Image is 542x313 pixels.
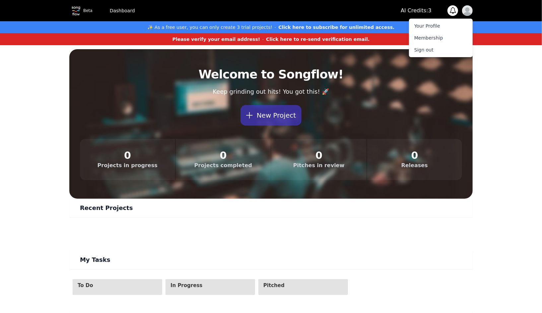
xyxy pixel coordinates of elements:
[80,256,462,264] h1: My Tasks
[147,25,272,30] strong: ✨ As a free user, you can only create 3 trial projects!
[378,150,452,161] dd: 0
[186,161,260,169] dt: Projects completed
[186,150,260,161] dd: 0
[378,161,452,169] dt: Releases
[263,282,319,288] span: Pitched
[278,25,394,30] strong: Click here to subscribe for unlimited access.
[401,7,432,15] p: AI Credits: 3
[172,37,260,42] strong: Please verify your email address!
[91,161,165,169] dt: Projects in progress
[80,68,462,81] h2: Welcome to Songflow!
[83,8,93,13] p: Beta
[147,23,394,31] button: ✨ As a free user, you can only create 3 trial projects!Click here to subscribe for unlimited access.
[80,204,462,212] h1: Recent Projects
[240,105,302,126] button: New Project
[170,282,226,288] span: In Progress
[91,150,165,161] dd: 0
[409,32,473,44] a: Membership
[409,20,473,32] a: Your Profile
[172,35,370,43] button: Please verify your email address!Click here to re-send verification email.
[282,150,356,161] dd: 0
[409,44,473,56] a: Sign out
[282,161,356,169] dt: Pitches in review
[78,282,133,288] span: To Do
[106,5,139,17] a: Dashboard
[80,86,462,97] p: Keep grinding out hits! You got this! 🚀
[266,37,370,42] strong: Click here to re-send verification email.
[69,4,83,17] img: Topline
